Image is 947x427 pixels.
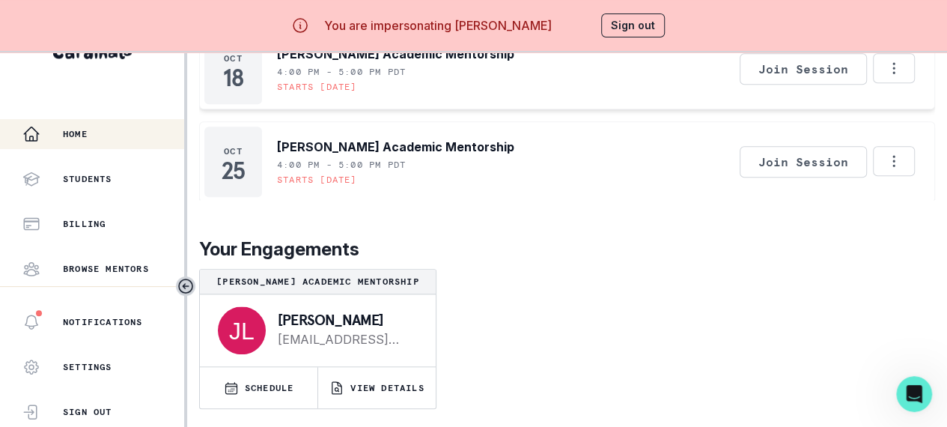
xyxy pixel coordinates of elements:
[740,53,867,85] button: Join Session
[277,45,514,63] p: [PERSON_NAME] Academic Mentorship
[277,174,357,186] p: Starts [DATE]
[63,128,88,140] p: Home
[63,316,143,328] p: Notifications
[200,367,317,408] button: SCHEDULE
[277,138,514,156] p: [PERSON_NAME] Academic Mentorship
[277,159,406,171] p: 4:00 PM - 5:00 PM PDT
[324,16,552,34] p: You are impersonating [PERSON_NAME]
[176,276,195,296] button: Toggle sidebar
[63,218,106,230] p: Billing
[206,276,430,288] p: [PERSON_NAME] Academic Mentorship
[873,146,915,176] button: Options
[63,173,112,185] p: Students
[896,376,932,412] iframe: Intercom live chat
[218,306,266,354] img: svg
[277,66,406,78] p: 4:00 PM - 5:00 PM PDT
[278,330,412,348] a: [EMAIL_ADDRESS][DOMAIN_NAME]
[350,382,424,394] p: VIEW DETAILS
[278,312,412,327] p: [PERSON_NAME]
[63,406,112,418] p: Sign Out
[277,81,357,93] p: Starts [DATE]
[601,13,665,37] button: Sign out
[318,367,436,408] button: VIEW DETAILS
[223,70,243,85] p: 18
[224,145,243,157] p: Oct
[873,53,915,83] button: Options
[740,146,867,178] button: Join Session
[63,263,149,275] p: Browse Mentors
[222,163,244,178] p: 25
[224,52,243,64] p: Oct
[245,382,294,394] p: SCHEDULE
[199,236,935,263] p: Your Engagements
[63,361,112,373] p: Settings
